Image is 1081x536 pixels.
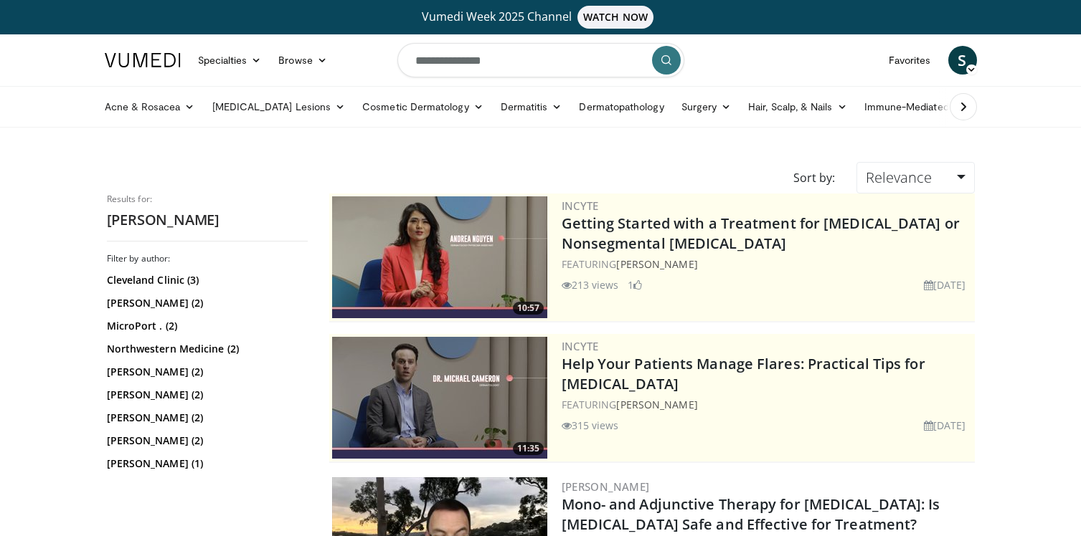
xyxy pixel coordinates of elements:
a: Hair, Scalp, & Nails [740,92,855,121]
a: Acne & Rosacea [96,92,204,121]
a: Relevance [856,162,974,193]
a: [PERSON_NAME] [562,479,650,494]
a: [PERSON_NAME] [616,257,697,271]
a: Dermatitis [492,92,571,121]
a: Northwestern Medicine (2) [107,342,304,356]
a: [PERSON_NAME] (1) [107,456,304,471]
a: Specialties [189,46,270,75]
li: [DATE] [924,418,966,433]
a: Mono- and Adjunctive Therapy for [MEDICAL_DATA]: Is [MEDICAL_DATA] Safe and Effective for Treatment? [562,494,940,534]
li: 315 views [562,418,619,433]
input: Search topics, interventions [397,43,684,77]
li: 1 [628,277,642,292]
span: 11:35 [513,442,544,455]
a: Cosmetic Dermatology [354,92,491,121]
a: Dermatopathology [570,92,672,121]
span: Relevance [866,168,932,187]
div: FEATURING [562,257,972,272]
a: [PERSON_NAME] (2) [107,365,304,379]
a: Incyte [562,198,599,213]
p: Results for: [107,193,308,205]
div: Sort by: [783,162,846,193]
img: 601112bd-de26-4187-b266-f7c9c3587f14.png.300x170_q85_crop-smart_upscale.jpg [332,337,547,459]
a: Surgery [673,92,740,121]
a: Help Your Patients Manage Flares: Practical Tips for [MEDICAL_DATA] [562,354,925,393]
a: Incyte [562,339,599,353]
a: [PERSON_NAME] (2) [107,388,304,402]
a: Vumedi Week 2025 ChannelWATCH NOW [107,6,975,29]
li: [DATE] [924,277,966,292]
a: Getting Started with a Treatment for [MEDICAL_DATA] or Nonsegmental [MEDICAL_DATA] [562,214,960,253]
a: Cleveland Clinic (3) [107,273,304,287]
span: 10:57 [513,302,544,315]
img: VuMedi Logo [105,53,181,67]
a: MicroPort . (2) [107,319,304,333]
a: 10:57 [332,196,547,318]
a: [PERSON_NAME] (2) [107,411,304,425]
a: Favorites [880,46,940,75]
a: S [948,46,977,75]
a: [PERSON_NAME] [616,398,697,411]
a: [MEDICAL_DATA] Lesions [204,92,354,121]
a: 11:35 [332,337,547,459]
a: [PERSON_NAME] (2) [107,434,304,448]
a: Immune-Mediated [856,92,972,121]
a: [PERSON_NAME] (2) [107,296,304,310]
a: Browse [270,46,336,75]
div: FEATURING [562,397,972,412]
h3: Filter by author: [107,253,308,264]
img: e02a99de-beb8-4d69-a8cb-018b1ffb8f0c.png.300x170_q85_crop-smart_upscale.jpg [332,196,547,318]
h2: [PERSON_NAME] [107,211,308,229]
span: WATCH NOW [577,6,653,29]
li: 213 views [562,277,619,292]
